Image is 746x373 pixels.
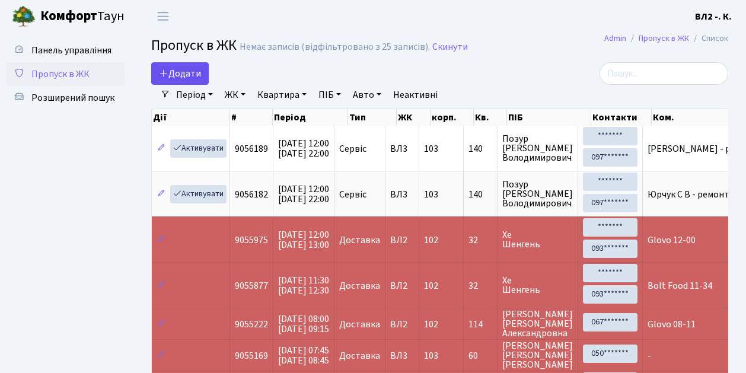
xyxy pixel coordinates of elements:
[159,67,201,80] span: Додати
[235,349,268,362] span: 9055169
[424,142,438,155] span: 103
[278,344,329,367] span: [DATE] 07:45 [DATE] 08:45
[424,349,438,362] span: 103
[171,85,218,105] a: Період
[235,279,268,292] span: 9055877
[424,279,438,292] span: 102
[31,44,111,57] span: Панель управління
[388,85,442,105] a: Неактивні
[220,85,250,105] a: ЖК
[339,144,366,154] span: Сервіс
[339,281,380,291] span: Доставка
[502,310,573,338] span: [PERSON_NAME] [PERSON_NAME] Александровна
[474,109,507,126] th: Кв.
[348,109,397,126] th: Тип
[235,318,268,331] span: 9055222
[339,235,380,245] span: Доставка
[6,62,125,86] a: Пропуск в ЖК
[40,7,97,25] b: Комфорт
[604,32,626,44] a: Admin
[600,62,728,85] input: Пошук...
[507,109,591,126] th: ПІБ
[152,109,230,126] th: Дії
[230,109,273,126] th: #
[253,85,311,105] a: Квартира
[689,32,728,45] li: Список
[278,274,329,297] span: [DATE] 11:30 [DATE] 12:30
[6,86,125,110] a: Розширений пошук
[31,91,114,104] span: Розширений пошук
[502,276,573,295] span: Хе Шенгень
[278,183,329,206] span: [DATE] 12:00 [DATE] 22:00
[468,144,492,154] span: 140
[424,188,438,201] span: 103
[170,185,227,203] a: Активувати
[432,42,468,53] a: Скинути
[648,234,696,247] span: Glovo 12-00
[278,228,329,251] span: [DATE] 12:00 [DATE] 13:00
[586,26,746,51] nav: breadcrumb
[390,144,414,154] span: ВЛ3
[314,85,346,105] a: ПІБ
[695,10,732,23] b: ВЛ2 -. К.
[278,313,329,336] span: [DATE] 08:00 [DATE] 09:15
[235,188,268,201] span: 9056182
[639,32,689,44] a: Пропуск в ЖК
[502,134,573,162] span: Позур [PERSON_NAME] Володимирович
[390,320,414,329] span: ВЛ2
[390,281,414,291] span: ВЛ2
[468,190,492,199] span: 140
[278,137,329,160] span: [DATE] 12:00 [DATE] 22:00
[390,351,414,361] span: ВЛ3
[240,42,430,53] div: Немає записів (відфільтровано з 25 записів).
[339,320,380,329] span: Доставка
[151,62,209,85] a: Додати
[31,68,90,81] span: Пропуск в ЖК
[431,109,474,126] th: корп.
[468,351,492,361] span: 60
[6,39,125,62] a: Панель управління
[648,318,696,331] span: Glovo 08-11
[648,349,651,362] span: -
[390,235,414,245] span: ВЛ2
[170,139,227,158] a: Активувати
[648,279,712,292] span: Bolt Food 11-34
[424,318,438,331] span: 102
[468,320,492,329] span: 114
[502,341,573,369] span: [PERSON_NAME] [PERSON_NAME] [PERSON_NAME]
[348,85,386,105] a: Авто
[695,9,732,24] a: ВЛ2 -. К.
[502,230,573,249] span: Хе Шенгень
[339,190,366,199] span: Сервіс
[397,109,431,126] th: ЖК
[12,5,36,28] img: logo.png
[468,281,492,291] span: 32
[235,234,268,247] span: 9055975
[273,109,348,126] th: Період
[235,142,268,155] span: 9056189
[40,7,125,27] span: Таун
[339,351,380,361] span: Доставка
[424,234,438,247] span: 102
[148,7,178,26] button: Переключити навігацію
[502,180,573,208] span: Позур [PERSON_NAME] Володимирович
[151,35,237,56] span: Пропуск в ЖК
[591,109,652,126] th: Контакти
[390,190,414,199] span: ВЛ3
[468,235,492,245] span: 32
